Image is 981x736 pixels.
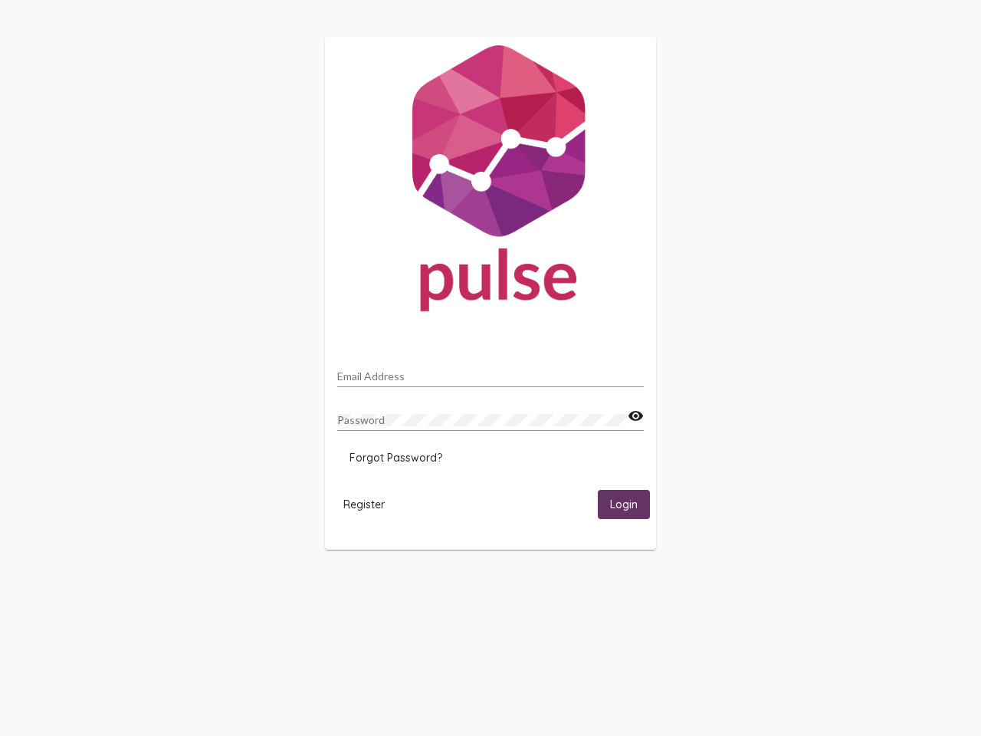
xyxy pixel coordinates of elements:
[628,407,644,426] mat-icon: visibility
[343,498,385,511] span: Register
[337,444,454,472] button: Forgot Password?
[331,490,397,518] button: Register
[598,490,650,518] button: Login
[349,451,442,465] span: Forgot Password?
[610,498,638,512] span: Login
[325,37,656,327] img: Pulse For Good Logo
